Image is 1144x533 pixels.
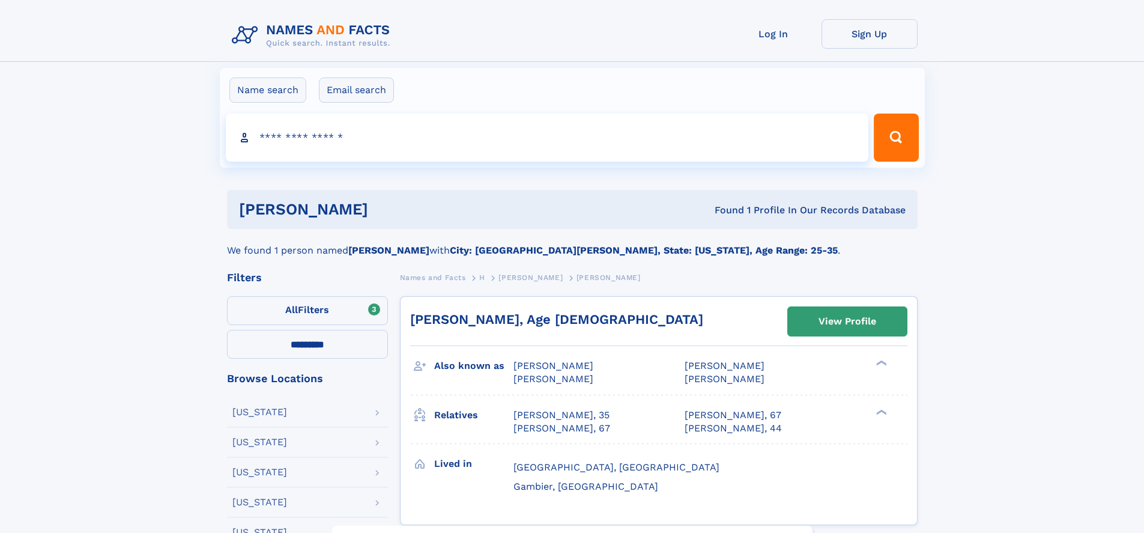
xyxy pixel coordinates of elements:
div: ❯ [873,408,888,416]
a: Log In [725,19,822,49]
a: [PERSON_NAME] [498,270,563,285]
div: [US_STATE] [232,407,287,417]
span: [PERSON_NAME] [498,273,563,282]
button: Search Button [874,114,918,162]
span: All [285,304,298,315]
span: [PERSON_NAME] [685,373,764,385]
a: [PERSON_NAME], 67 [685,409,781,422]
label: Email search [319,78,394,103]
h3: Also known as [434,356,513,376]
span: [PERSON_NAME] [685,360,764,371]
span: [GEOGRAPHIC_DATA], [GEOGRAPHIC_DATA] [513,461,719,473]
div: Browse Locations [227,373,388,384]
div: View Profile [819,308,876,335]
a: Names and Facts [400,270,466,285]
label: Filters [227,296,388,325]
a: View Profile [788,307,907,336]
b: City: [GEOGRAPHIC_DATA][PERSON_NAME], State: [US_STATE], Age Range: 25-35 [450,245,838,256]
span: H [479,273,485,282]
a: [PERSON_NAME], 35 [513,409,610,422]
a: H [479,270,485,285]
div: [US_STATE] [232,437,287,447]
h1: [PERSON_NAME] [239,202,542,217]
img: Logo Names and Facts [227,19,400,52]
div: Found 1 Profile In Our Records Database [541,204,906,217]
label: Name search [229,78,306,103]
span: [PERSON_NAME] [577,273,641,282]
a: [PERSON_NAME], Age [DEMOGRAPHIC_DATA] [410,312,703,327]
div: [US_STATE] [232,498,287,507]
span: [PERSON_NAME] [513,360,593,371]
input: search input [226,114,869,162]
a: [PERSON_NAME], 44 [685,422,782,435]
div: We found 1 person named with . [227,229,918,258]
h3: Relatives [434,405,513,425]
span: [PERSON_NAME] [513,373,593,385]
div: ❯ [873,359,888,367]
span: Gambier, [GEOGRAPHIC_DATA] [513,481,658,492]
a: Sign Up [822,19,918,49]
div: Filters [227,272,388,283]
div: [US_STATE] [232,468,287,477]
b: [PERSON_NAME] [348,245,429,256]
a: [PERSON_NAME], 67 [513,422,610,435]
h3: Lived in [434,454,513,474]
